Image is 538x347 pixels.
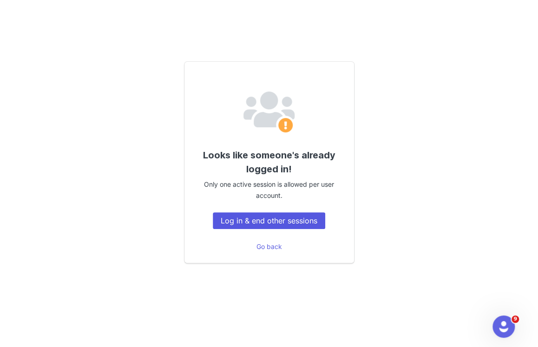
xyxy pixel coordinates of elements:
[512,315,519,323] span: 9
[492,315,515,338] iframe: Intercom live chat
[204,180,334,199] span: Only one active session is allowed per user account.
[256,242,282,250] a: Go back
[243,92,295,134] img: Email Provider Logo
[213,212,325,229] button: Log in & end other sessions
[203,150,335,175] span: Looks like someone's already logged in!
